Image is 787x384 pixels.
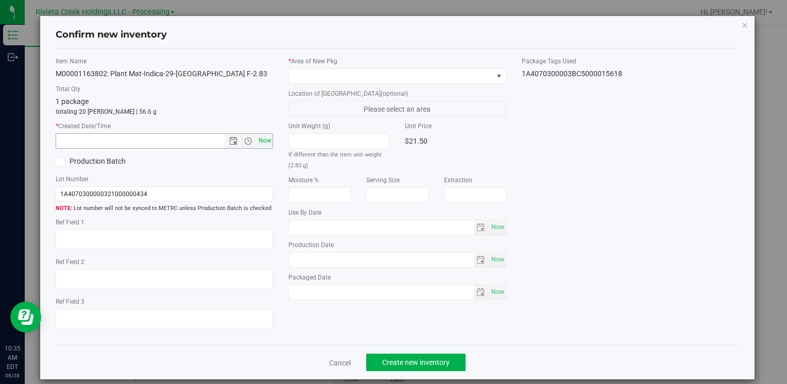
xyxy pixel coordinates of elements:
label: Production Date [288,240,506,250]
p: totaling 20 [PERSON_NAME] | 56.6 g [56,107,273,116]
label: Item Name [56,57,273,66]
span: Set Current date [489,252,506,267]
label: Ref Field 2 [56,257,273,267]
span: Open the time view [239,137,257,145]
span: select [474,253,489,267]
label: Extraction [444,176,506,185]
label: Serving Size [366,176,429,185]
label: Ref Field 1 [56,218,273,227]
span: Open the date view [225,137,242,145]
label: Ref Field 3 [56,297,273,306]
label: Packaged Date [288,273,506,282]
div: 1A4070300003BC5000015618 [522,68,739,79]
label: Unit Price [405,121,506,131]
span: select [489,220,506,235]
span: select [474,220,489,235]
label: Area of New Pkg [288,57,506,66]
span: select [489,253,506,267]
span: select [489,285,506,300]
label: Moisture % [288,176,351,185]
div: $21.50 [405,133,506,149]
label: Total Qty [56,84,273,94]
span: Set Current date [489,285,506,300]
span: Set Current date [256,133,273,148]
label: Created Date/Time [56,121,273,131]
iframe: Resource center [10,302,41,333]
span: (optional) [381,90,408,97]
div: M00001163802: Plant Mat-Indica-29-[GEOGRAPHIC_DATA] F-2.83 [56,68,273,79]
span: Create new inventory [382,358,450,366]
a: Cancel [329,358,351,368]
span: 1 package [56,97,89,106]
span: Please select an area [288,101,506,116]
label: Lot Number [56,174,273,184]
label: Use By Date [288,208,506,217]
span: Set Current date [489,220,506,235]
small: If different than the item unit weight (2.83 g) [288,151,382,169]
button: Create new inventory [366,354,466,371]
label: Unit Weight (g) [288,121,389,131]
label: Package Tags Used [522,57,739,66]
span: select [474,285,489,300]
h4: Confirm new inventory [56,28,167,42]
span: Lot number will not be synced to METRC unless Production Batch is checked [56,204,273,213]
label: Production Batch [56,156,157,167]
label: Location of [GEOGRAPHIC_DATA] [288,89,506,98]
